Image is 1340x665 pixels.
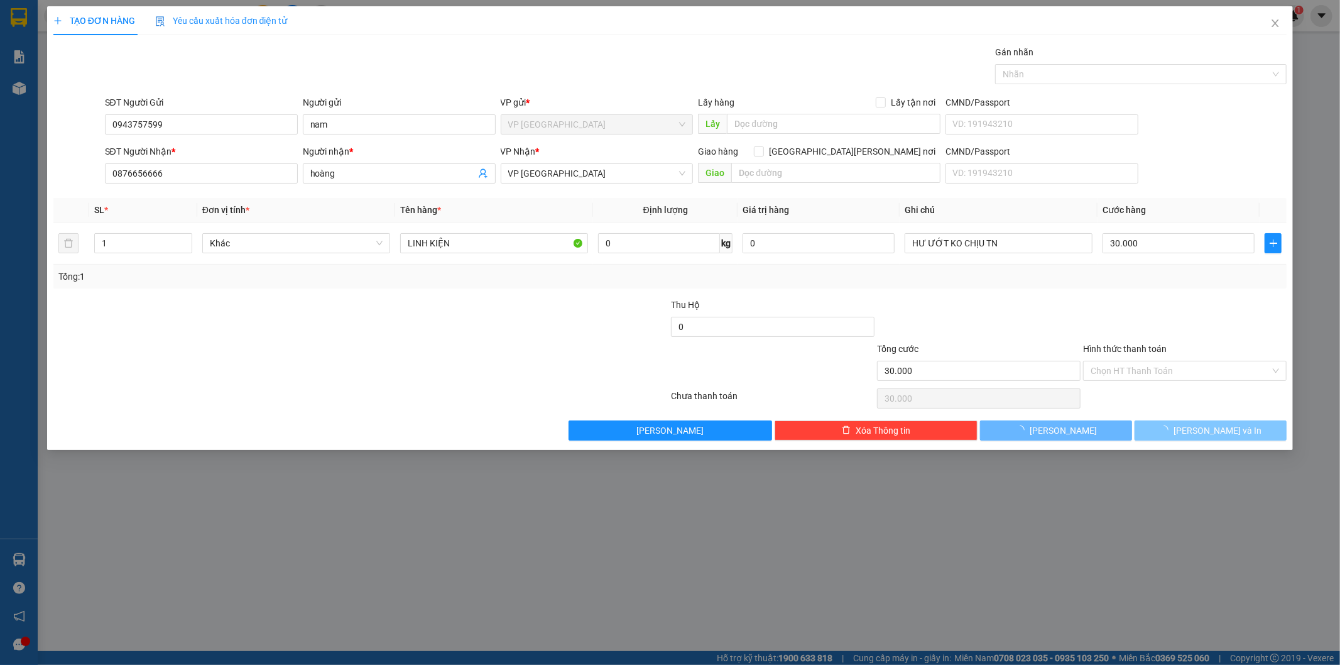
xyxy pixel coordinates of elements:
span: VP Nha Trang [508,164,686,183]
label: Hình thức thanh toán [1083,344,1167,354]
button: [PERSON_NAME] và In [1135,420,1287,441]
button: plus [1265,233,1282,253]
span: Xóa Thông tin [856,424,910,437]
button: deleteXóa Thông tin [775,420,978,441]
input: Ghi Chú [905,233,1092,253]
button: delete [58,233,79,253]
span: Tên hàng [400,205,441,215]
span: user-add [478,168,488,179]
span: Giao [698,163,731,183]
input: Dọc đường [727,114,940,134]
div: VP gửi [501,96,694,109]
span: [PERSON_NAME] [636,424,704,437]
div: Tổng: 1 [58,270,517,283]
span: [PERSON_NAME] và In [1174,424,1261,437]
span: Đơn vị tính [202,205,249,215]
button: [PERSON_NAME] [569,420,772,441]
span: SL [94,205,104,215]
span: Lấy hàng [698,97,734,107]
span: plus [53,16,62,25]
h2: VP Nhận: VP [GEOGRAPHIC_DATA] [71,90,326,169]
span: Thu Hộ [671,300,700,310]
div: Người nhận [303,145,496,158]
div: SĐT Người Nhận [105,145,298,158]
span: loading [1160,426,1174,434]
div: CMND/Passport [945,96,1138,109]
span: TẠO ĐƠN HÀNG [53,16,135,26]
span: Giao hàng [698,146,738,157]
input: 0 [743,233,895,253]
b: [PERSON_NAME] - [PERSON_NAME] Bus [45,10,192,86]
th: Ghi chú [900,198,1098,223]
span: kg [720,233,733,253]
div: Người gửi [303,96,496,109]
span: Tổng cước [877,344,918,354]
div: SĐT Người Gửi [105,96,298,109]
span: loading [1016,426,1030,434]
span: Lấy [698,114,727,134]
span: Yêu cầu xuất hóa đơn điện tử [155,16,288,26]
label: Gán nhãn [995,47,1033,57]
img: logo.jpg [7,19,39,82]
span: close [1270,18,1280,28]
input: Dọc đường [731,163,940,183]
span: VP Nhận [501,146,536,157]
span: plus [1265,238,1281,248]
span: [GEOGRAPHIC_DATA][PERSON_NAME] nơi [764,145,940,158]
span: Lấy tận nơi [886,96,940,109]
input: VD: Bàn, Ghế [400,233,588,253]
img: icon [155,16,165,26]
span: VP Sài Gòn [508,115,686,134]
span: Cước hàng [1103,205,1146,215]
button: [PERSON_NAME] [980,420,1132,441]
span: Định lượng [643,205,688,215]
span: [PERSON_NAME] [1030,424,1097,437]
div: Chưa thanh toán [670,389,876,411]
span: Giá trị hàng [743,205,789,215]
button: Close [1258,6,1293,41]
span: delete [842,426,851,436]
div: CMND/Passport [945,145,1138,158]
h2: SG2510150003 [7,90,101,111]
span: Khác [210,234,383,253]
